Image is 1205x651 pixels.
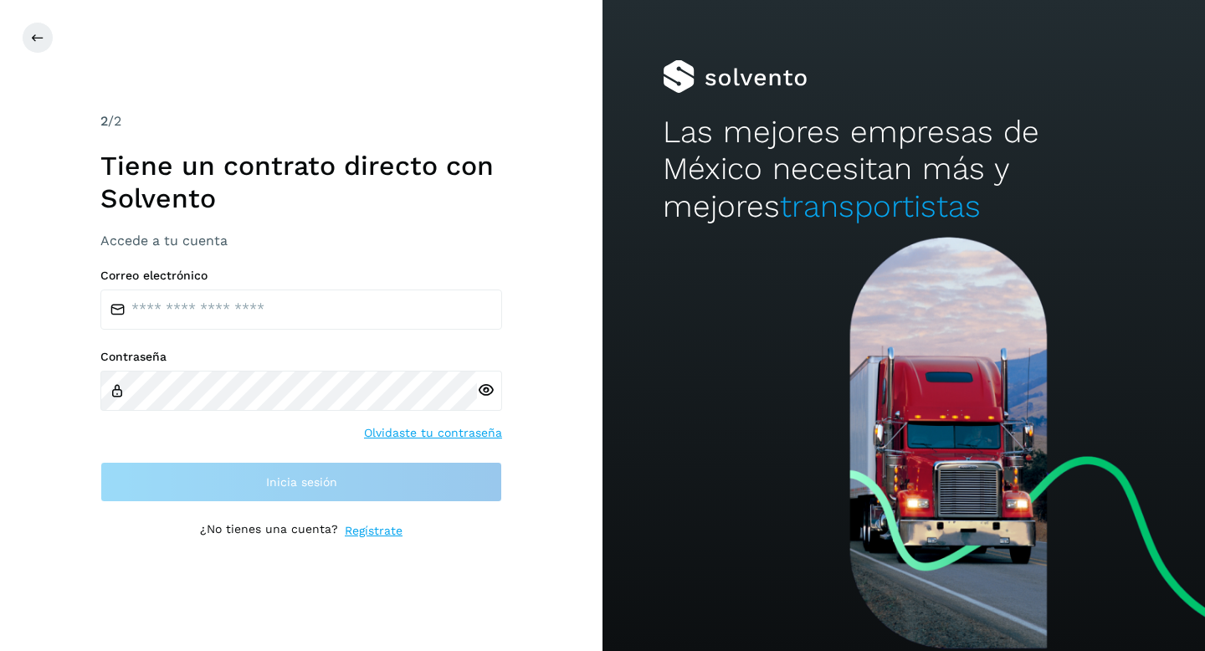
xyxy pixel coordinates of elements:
[100,111,502,131] div: /2
[266,476,337,488] span: Inicia sesión
[780,188,981,224] span: transportistas
[100,350,502,364] label: Contraseña
[663,114,1145,225] h2: Las mejores empresas de México necesitan más y mejores
[100,113,108,129] span: 2
[100,233,502,249] h3: Accede a tu cuenta
[100,269,502,283] label: Correo electrónico
[100,150,502,214] h1: Tiene un contrato directo con Solvento
[345,522,403,540] a: Regístrate
[100,462,502,502] button: Inicia sesión
[364,424,502,442] a: Olvidaste tu contraseña
[200,522,338,540] p: ¿No tienes una cuenta?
